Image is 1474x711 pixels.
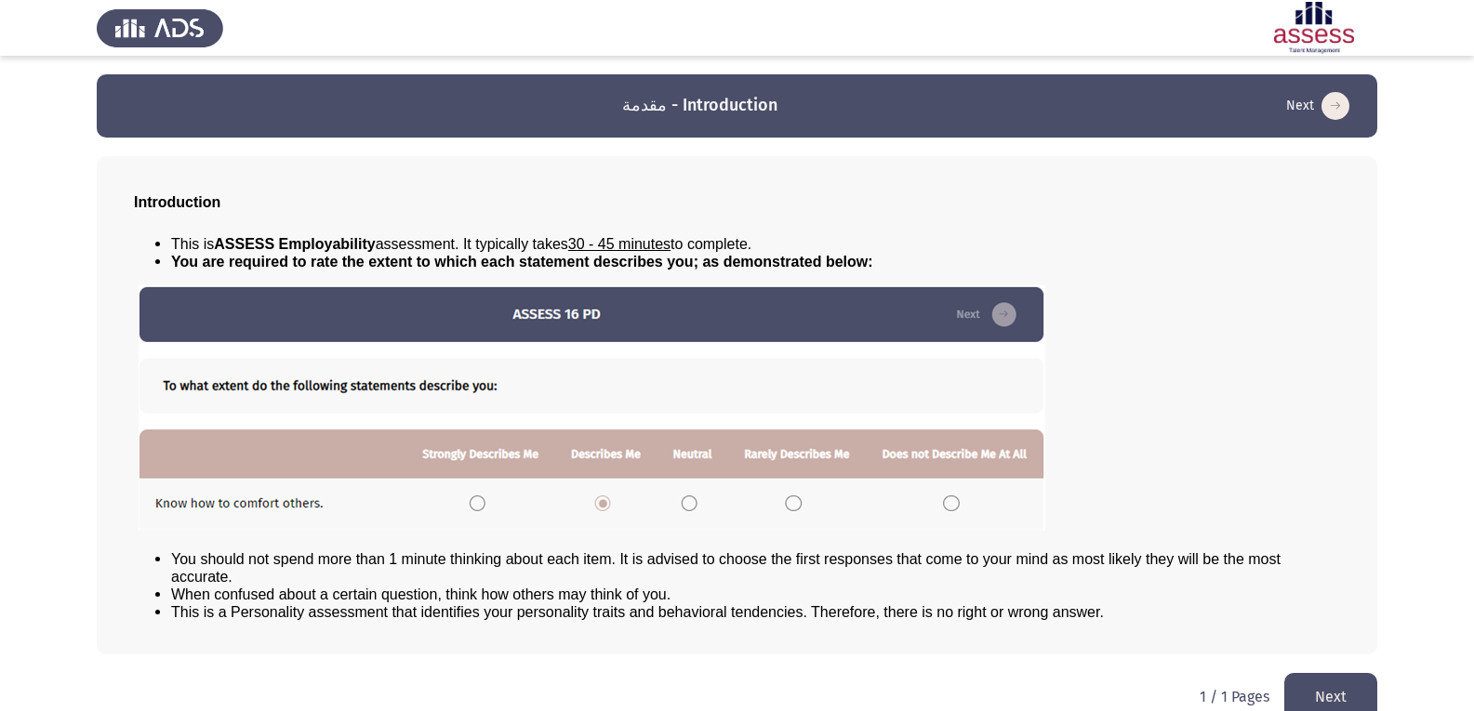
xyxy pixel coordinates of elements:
b: ASSESS Employability [214,236,375,252]
img: Assessment logo of ASSESS Employability - EBI [1251,2,1377,54]
h3: مقدمة - Introduction [622,94,777,117]
span: You are required to rate the extent to which each statement describes you; as demonstrated below: [171,254,873,270]
button: load next page [1281,91,1355,121]
p: 1 / 1 Pages [1200,688,1269,705]
u: 30 - 45 minutes [568,236,671,252]
img: Assess Talent Management logo [97,2,223,54]
span: This is a Personality assessment that identifies your personality traits and behavioral tendencie... [171,604,1104,620]
span: When confused about a certain question, think how others may think of you. [171,586,671,602]
span: Introduction [134,194,220,210]
span: This is assessment. It typically takes to complete. [171,236,751,252]
span: You should not spend more than 1 minute thinking about each item. It is advised to choose the fir... [171,551,1281,585]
